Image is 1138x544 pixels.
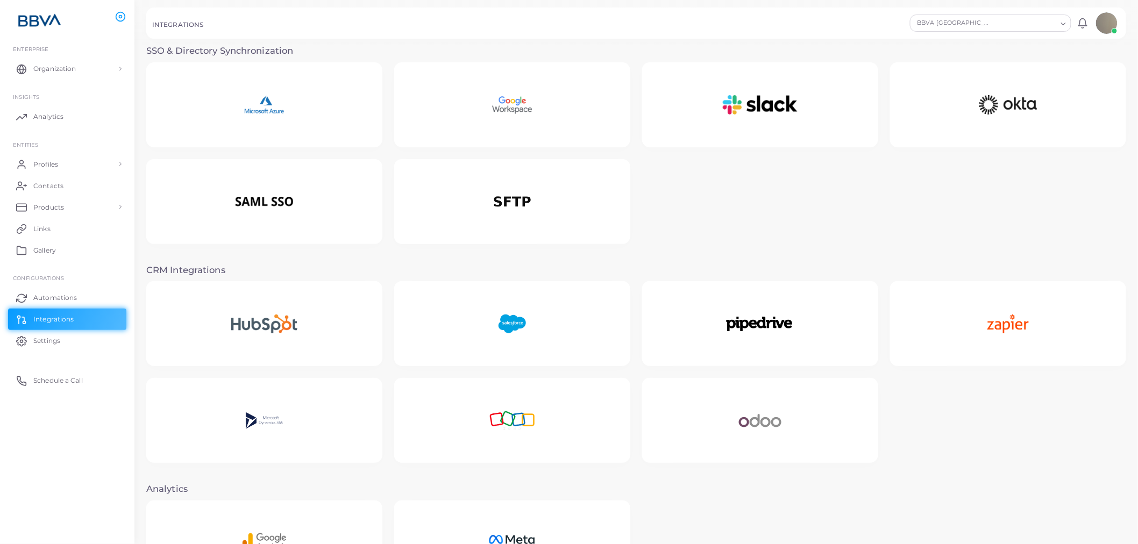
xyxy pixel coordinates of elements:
span: BBVA [GEOGRAPHIC_DATA] [916,18,994,28]
img: avatar [1096,12,1118,34]
a: Profiles [8,153,126,175]
span: Analytics [33,112,63,121]
img: Microsoft Azure [220,71,309,139]
span: Schedule a Call [33,376,83,385]
img: Salesforce [474,290,550,357]
h3: CRM Integrations [146,265,1126,276]
img: Zapier [963,290,1053,357]
a: Gallery [8,239,126,261]
span: Organization [33,64,76,74]
a: Integrations [8,309,126,330]
span: ENTITIES [13,141,38,148]
img: Google Workspace [467,71,557,139]
a: avatar [1093,12,1120,34]
img: SAML [203,168,326,235]
span: Profiles [33,160,58,169]
span: Configurations [13,275,64,281]
span: Automations [33,293,77,303]
span: Settings [33,336,60,346]
h3: SSO & Directory Synchronization [146,46,1126,56]
span: Links [33,224,51,234]
a: Products [8,196,126,218]
span: Enterprise [13,46,48,52]
img: logo [10,10,69,30]
span: INSIGHTS [13,94,39,100]
a: Schedule a Call [8,370,126,391]
h5: INTEGRATIONS [152,21,203,28]
span: Contacts [33,181,63,191]
div: Search for option [910,15,1071,32]
input: Search for option [995,17,1057,29]
span: Gallery [33,246,56,255]
span: Integrations [33,314,74,324]
img: Odoo [715,387,806,454]
img: Okta [947,71,1070,139]
h3: Analytics [146,484,1126,495]
a: Analytics [8,106,126,127]
img: SFTP [467,168,558,235]
img: Zoho [466,387,559,454]
a: Contacts [8,175,126,196]
img: Microsoft Dynamics [222,387,307,454]
span: Products [33,203,64,212]
a: Organization [8,58,126,80]
img: Slack [699,71,822,139]
a: Links [8,218,126,239]
a: Settings [8,330,126,352]
img: Pipedrive [700,290,820,357]
img: Hubspot [207,290,321,357]
a: Automations [8,287,126,309]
